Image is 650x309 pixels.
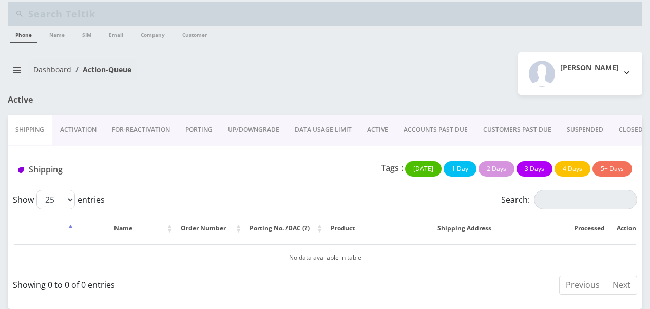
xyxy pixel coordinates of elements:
button: 4 Days [555,161,590,177]
a: Name [44,26,70,42]
th: Porting No. /DAC (?): activate to sort column ascending [244,214,324,243]
input: Search Teltik [28,4,640,24]
a: Activation [52,115,104,145]
a: ACTIVE [359,115,396,145]
a: SIM [77,26,97,42]
a: UP/DOWNGRADE [220,115,287,145]
select: Showentries [36,190,75,209]
a: Phone [10,26,37,43]
h2: [PERSON_NAME] [560,64,619,72]
button: 1 Day [444,161,476,177]
a: Company [136,26,170,42]
label: Search: [501,190,637,209]
p: Tags : [381,162,403,174]
a: Dashboard [33,65,71,74]
a: SUSPENDED [559,115,611,145]
a: FOR-REActivation [104,115,178,145]
th: Action [616,214,636,243]
h1: Active [8,95,209,105]
li: Action-Queue [71,64,131,75]
a: Email [104,26,128,42]
a: PORTING [178,115,220,145]
td: No data available in table [14,244,636,271]
th: Name: activate to sort column ascending [77,214,175,243]
label: Show entries [13,190,105,209]
img: Shipping [18,167,24,173]
a: DATA USAGE LIMIT [287,115,359,145]
input: Search: [534,190,637,209]
div: Showing 0 to 0 of 0 entries [13,275,317,291]
a: Shipping [8,115,52,145]
h1: Shipping [18,165,213,175]
a: Customer [177,26,213,42]
a: Previous [559,276,606,295]
th: Product [326,214,360,243]
th: Shipping Address [361,214,567,243]
button: [PERSON_NAME] [518,52,642,95]
nav: breadcrumb [8,59,317,88]
a: ACCOUNTS PAST DUE [396,115,475,145]
a: CUSTOMERS PAST DUE [475,115,559,145]
th: Processed: activate to sort column ascending [568,214,615,243]
th: : activate to sort column descending [14,214,75,243]
a: Next [606,276,637,295]
button: [DATE] [405,161,442,177]
button: 5+ Days [592,161,632,177]
button: 3 Days [517,161,552,177]
button: 2 Days [479,161,514,177]
th: Order Number: activate to sort column ascending [176,214,243,243]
